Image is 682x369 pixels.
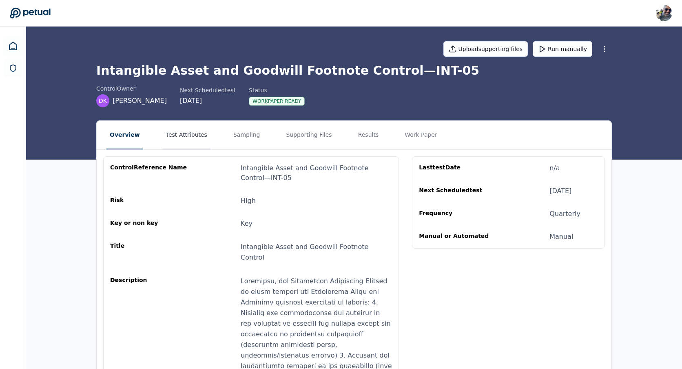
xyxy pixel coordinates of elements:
div: Title [110,242,188,263]
span: [PERSON_NAME] [113,96,167,106]
button: Uploadsupporting files [443,41,528,57]
div: control Owner [96,84,167,93]
div: Manual or Automated [419,232,497,242]
div: Intangible Asset and Goodwill Footnote Control — INT-05 [241,163,392,183]
a: Go to Dashboard [10,7,51,19]
button: Work Paper [401,121,441,149]
div: Workpaper Ready [249,97,305,106]
h1: Intangible Asset and Goodwill Footnote Control — INT-05 [96,63,612,78]
button: Overview [106,121,143,149]
div: Manual [549,232,573,242]
div: n/a [549,163,560,173]
button: Run manually [533,41,592,57]
div: control Reference Name [110,163,188,183]
button: Results [355,121,382,149]
a: SOC [4,59,22,77]
div: Key or non key [110,219,188,229]
button: Supporting Files [283,121,335,149]
div: High [241,196,256,206]
img: Shekhar Khedekar [656,5,672,21]
span: Intangible Asset and Goodwill Footnote Control [241,243,368,261]
div: Quarterly [549,209,580,219]
div: Status [249,86,305,94]
button: Test Attributes [163,121,210,149]
nav: Tabs [97,121,611,149]
a: Dashboard [3,36,23,56]
span: DK [99,97,107,105]
div: [DATE] [549,186,571,196]
button: Sampling [230,121,263,149]
div: Last test Date [419,163,497,173]
div: Next Scheduled test [180,86,236,94]
div: Frequency [419,209,497,219]
div: Risk [110,196,188,206]
div: [DATE] [180,96,236,106]
div: Key [241,219,252,229]
div: Next Scheduled test [419,186,497,196]
button: More Options [597,42,612,56]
